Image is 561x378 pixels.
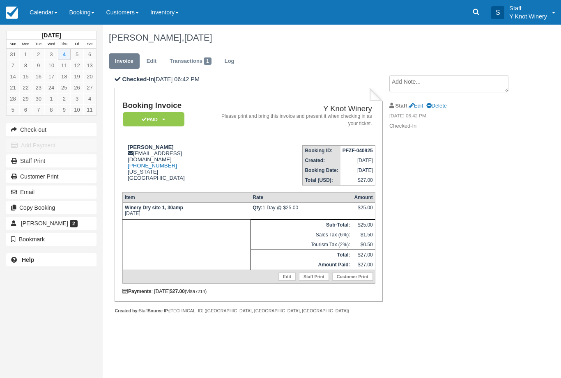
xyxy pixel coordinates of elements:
a: 4 [58,49,71,60]
h2: Y Knot Winery [221,105,372,113]
a: 8 [19,60,32,71]
strong: Winery Dry site 1, 30amp [125,205,183,211]
a: 15 [19,71,32,82]
th: Total: [251,250,352,260]
div: : [DATE] (visa ) [122,289,375,294]
td: $27.00 [352,250,375,260]
a: Edit [409,103,423,109]
h1: Booking Invoice [122,101,218,110]
a: 29 [19,93,32,104]
th: Created: [303,156,340,165]
a: 2 [58,93,71,104]
a: Customer Print [332,273,373,281]
td: [DATE] [340,156,375,165]
button: Check-out [6,123,97,136]
a: 6 [19,104,32,115]
div: S [491,6,504,19]
strong: PFZF-040925 [343,148,373,153]
address: Please print and bring this invoice and present it when checking in as your ticket. [221,113,372,127]
a: 31 [7,49,19,60]
a: 11 [83,104,96,115]
div: [EMAIL_ADDRESS][DOMAIN_NAME] [US_STATE] [GEOGRAPHIC_DATA] [122,144,218,181]
a: 5 [71,49,83,60]
a: [PHONE_NUMBER] [128,163,177,169]
a: 20 [83,71,96,82]
a: 3 [45,49,57,60]
button: Add Payment [6,139,97,152]
td: $27.00 [340,175,375,186]
img: checkfront-main-nav-mini-logo.png [6,7,18,19]
a: 2 [32,49,45,60]
th: Sat [83,40,96,49]
td: [DATE] [122,202,251,219]
strong: $27.00 [170,289,185,294]
td: 1 Day @ $25.00 [251,202,352,219]
a: [PERSON_NAME] 2 [6,217,97,230]
th: Sub-Total: [251,220,352,230]
th: Booking ID: [303,145,340,156]
a: 10 [71,104,83,115]
a: Transactions1 [163,53,218,69]
strong: [PERSON_NAME] [128,144,174,150]
div: Staff [TECHNICAL_ID] ([GEOGRAPHIC_DATA], [GEOGRAPHIC_DATA], [GEOGRAPHIC_DATA]) [115,308,383,314]
th: Tue [32,40,45,49]
a: 1 [45,93,57,104]
h1: [PERSON_NAME], [109,33,517,43]
a: Edit [278,273,296,281]
strong: Payments [122,289,152,294]
a: 1 [19,49,32,60]
a: 18 [58,71,71,82]
a: 23 [32,82,45,93]
strong: Staff [395,103,407,109]
a: Customer Print [6,170,97,183]
div: $25.00 [354,205,372,217]
strong: [DATE] [41,32,61,39]
span: 1 [204,57,212,65]
strong: Qty [253,205,262,211]
a: 6 [83,49,96,60]
td: $0.50 [352,240,375,250]
b: Checked-In [122,76,154,82]
a: 14 [7,71,19,82]
th: Wed [45,40,57,49]
button: Copy Booking [6,201,97,214]
p: [DATE] 06:42 PM [115,75,383,84]
em: [DATE] 06:42 PM [389,112,517,121]
a: Staff Print [299,273,329,281]
th: Amount Paid: [251,260,352,270]
a: 5 [7,104,19,115]
button: Email [6,186,97,199]
a: 9 [32,60,45,71]
a: Help [6,253,97,266]
span: [DATE] [184,32,212,43]
em: Paid [123,112,184,126]
a: Staff Print [6,154,97,167]
a: 8 [45,104,57,115]
strong: Created by: [115,308,139,313]
a: 9 [58,104,71,115]
a: 27 [83,82,96,93]
th: Thu [58,40,71,49]
strong: Source IP: [148,308,170,313]
th: Mon [19,40,32,49]
a: 26 [71,82,83,93]
td: $25.00 [352,220,375,230]
a: 7 [32,104,45,115]
a: Delete [426,103,447,109]
button: Bookmark [6,233,97,246]
a: 22 [19,82,32,93]
td: Sales Tax (6%): [251,230,352,240]
a: 25 [58,82,71,93]
a: 28 [7,93,19,104]
a: 11 [58,60,71,71]
th: Item [122,192,251,202]
b: Help [22,257,34,263]
th: Total (USD): [303,175,340,186]
a: 4 [83,93,96,104]
a: 3 [71,93,83,104]
a: 19 [71,71,83,82]
p: Staff [509,4,547,12]
th: Amount [352,192,375,202]
a: 30 [32,93,45,104]
a: 12 [71,60,83,71]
